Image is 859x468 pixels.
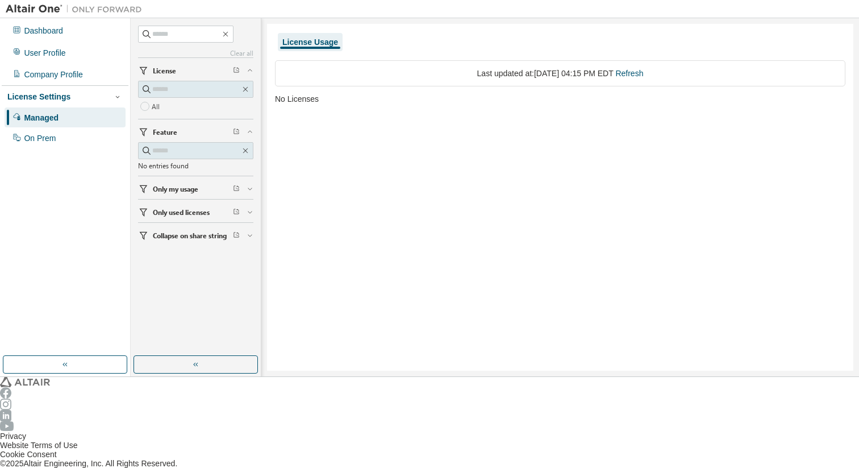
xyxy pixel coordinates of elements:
button: Feature [138,119,253,144]
span: License [153,66,176,75]
button: Collapse on share string [138,223,253,248]
span: Clear filter [233,66,240,75]
div: No entries found [138,161,253,170]
div: Dashboard [24,26,63,35]
div: Last updated at: [DATE] 04:15 PM EDT [275,60,845,86]
span: Clear filter [233,184,240,193]
a: Clear all [138,48,253,57]
span: Clear filter [233,231,240,240]
div: Managed [24,113,59,122]
span: Clear filter [233,127,240,136]
a: Refresh [615,69,643,78]
button: Only used licenses [138,200,253,225]
span: Feature [153,127,177,136]
img: Altair One [6,3,148,15]
div: On Prem [24,134,56,143]
div: License Settings [7,92,70,101]
div: No Licenses [275,94,845,103]
label: All [152,100,162,113]
div: User Profile [24,48,65,57]
button: License [138,58,253,83]
span: Only my usage [153,184,198,193]
span: Clear filter [233,208,240,217]
button: Only my usage [138,176,253,201]
span: Collapse on share string [153,231,227,240]
span: Only used licenses [153,208,210,217]
div: Company Profile [24,70,83,79]
div: License Usage [282,38,338,47]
